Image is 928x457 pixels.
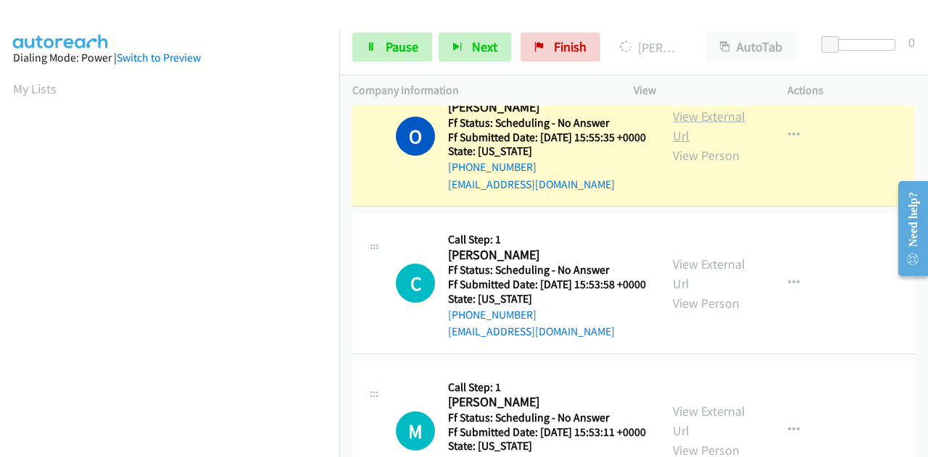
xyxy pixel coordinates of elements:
[13,49,326,67] div: Dialing Mode: Power |
[352,82,608,99] p: Company Information
[673,147,739,164] a: View Person
[448,247,646,264] h2: [PERSON_NAME]
[448,116,646,130] h5: Ff Status: Scheduling - No Answer
[448,130,646,145] h5: Ff Submitted Date: [DATE] 15:55:35 +0000
[448,144,646,159] h5: State: [US_STATE]
[787,82,915,99] p: Actions
[448,380,646,395] h5: Call Step: 1
[673,295,739,311] a: View Person
[448,177,615,191] a: [EMAIL_ADDRESS][DOMAIN_NAME]
[448,263,646,277] h5: Ff Status: Scheduling - No Answer
[448,308,536,322] a: [PHONE_NUMBER]
[396,264,435,303] h1: C
[448,411,646,425] h5: Ff Status: Scheduling - No Answer
[448,292,646,306] h5: State: [US_STATE]
[448,277,646,292] h5: Ff Submitted Date: [DATE] 15:53:58 +0000
[439,33,511,62] button: Next
[396,411,435,450] h1: M
[620,38,680,57] p: [PERSON_NAME]
[448,425,646,440] h5: Ff Submitted Date: [DATE] 15:53:11 +0000
[673,403,745,439] a: View External Url
[448,439,646,453] h5: State: [US_STATE]
[448,394,646,411] h2: [PERSON_NAME]
[706,33,796,62] button: AutoTab
[829,39,895,51] div: Delay between calls (in seconds)
[396,411,435,450] div: The call is yet to be attempted
[887,171,928,286] iframe: Resource Center
[396,117,435,156] h1: O
[448,232,646,247] h5: Call Step: 1
[634,82,761,99] p: View
[448,160,536,174] a: [PHONE_NUMBER]
[396,264,435,303] div: The call is yet to be attempted
[521,33,600,62] a: Finish
[352,33,432,62] a: Pause
[117,51,201,64] a: Switch to Preview
[908,33,915,52] div: 0
[13,80,57,97] a: My Lists
[673,256,745,292] a: View External Url
[472,38,497,55] span: Next
[386,38,418,55] span: Pause
[673,108,745,144] a: View External Url
[554,38,587,55] span: Finish
[448,99,646,116] h2: [PERSON_NAME]
[448,324,615,338] a: [EMAIL_ADDRESS][DOMAIN_NAME]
